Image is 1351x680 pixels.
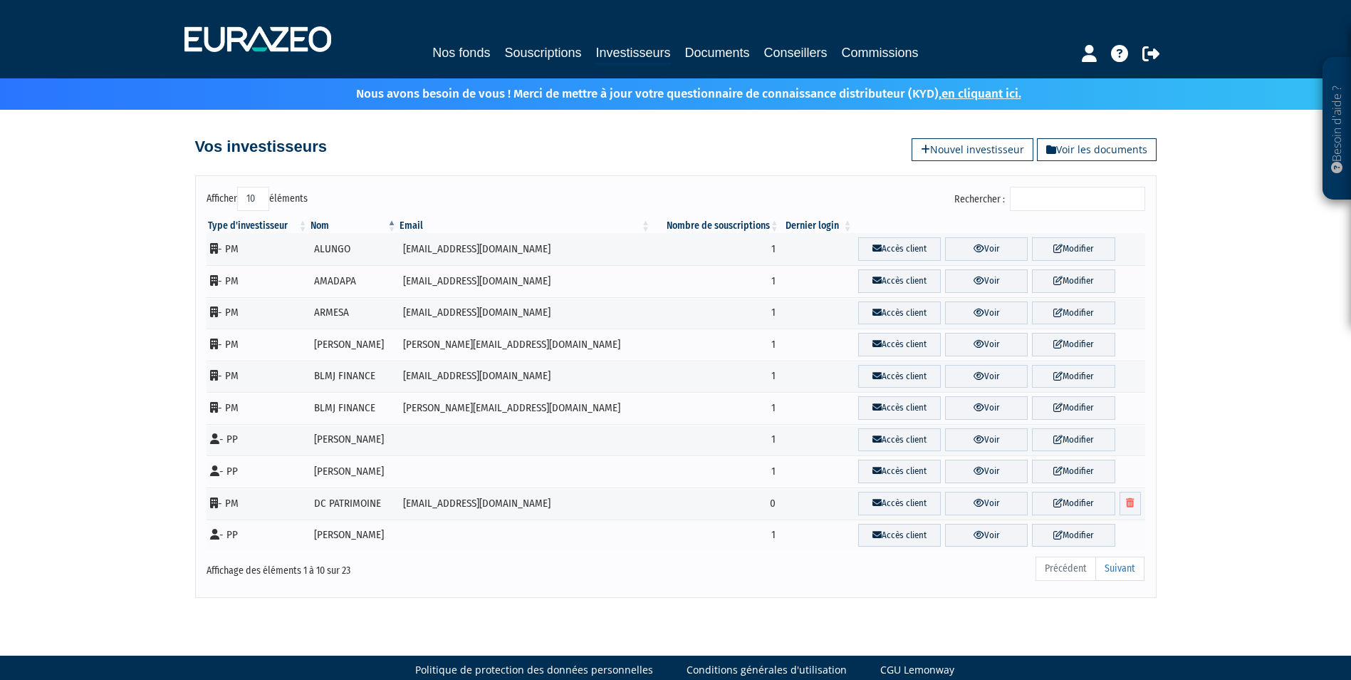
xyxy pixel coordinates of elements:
[945,333,1028,356] a: Voir
[398,488,652,520] td: [EMAIL_ADDRESS][DOMAIN_NAME]
[595,43,670,65] a: Investisseurs
[415,663,653,677] a: Politique de protection des données personnelles
[398,329,652,361] td: [PERSON_NAME][EMAIL_ADDRESS][DOMAIN_NAME]
[945,460,1028,483] a: Voir
[842,43,919,63] a: Commissions
[207,361,309,393] td: - PM
[309,361,398,393] td: BLMJ FINANCE
[652,233,781,265] td: 1
[398,265,652,297] td: [EMAIL_ADDRESS][DOMAIN_NAME]
[398,233,652,265] td: [EMAIL_ADDRESS][DOMAIN_NAME]
[398,361,652,393] td: [EMAIL_ADDRESS][DOMAIN_NAME]
[398,297,652,329] td: [EMAIL_ADDRESS][DOMAIN_NAME]
[685,43,750,63] a: Documents
[912,138,1033,161] a: Nouvel investisseur
[1095,557,1144,581] a: Suivant
[309,455,398,488] td: [PERSON_NAME]
[1032,396,1115,420] a: Modifier
[309,392,398,424] td: BLMJ FINANCE
[858,396,941,420] a: Accès client
[954,187,1145,211] label: Rechercher :
[1032,460,1115,483] a: Modifier
[945,302,1028,325] a: Voir
[309,265,398,297] td: AMADAPA
[207,187,308,211] label: Afficher éléments
[880,663,954,677] a: CGU Lemonway
[858,428,941,452] a: Accès client
[1032,492,1115,515] a: Modifier
[652,455,781,488] td: 1
[652,488,781,520] td: 0
[945,237,1028,261] a: Voir
[652,219,781,233] th: Nombre de souscriptions : activer pour trier la colonne par ordre croissant
[1032,333,1115,356] a: Modifier
[207,329,309,361] td: - PM
[652,392,781,424] td: 1
[687,663,847,677] a: Conditions générales d'utilisation
[1010,187,1145,211] input: Rechercher :
[1032,365,1115,388] a: Modifier
[1037,138,1157,161] a: Voir les documents
[858,237,941,261] a: Accès client
[237,187,269,211] select: Afficheréléments
[207,555,585,578] div: Affichage des éléments 1 à 10 sur 23
[432,43,490,63] a: Nos fonds
[207,297,309,329] td: - PM
[207,520,309,552] td: - PP
[858,524,941,547] a: Accès client
[858,333,941,356] a: Accès client
[195,138,327,155] h4: Vos investisseurs
[652,265,781,297] td: 1
[309,233,398,265] td: ALUNGO
[652,297,781,329] td: 1
[652,329,781,361] td: 1
[309,297,398,329] td: ARMESA
[652,361,781,393] td: 1
[858,460,941,483] a: Accès client
[764,43,828,63] a: Conseillers
[945,492,1028,515] a: Voir
[1329,65,1345,193] p: Besoin d'aide ?
[945,365,1028,388] a: Voir
[1032,302,1115,325] a: Modifier
[309,329,398,361] td: [PERSON_NAME]
[1032,524,1115,547] a: Modifier
[207,392,309,424] td: - PM
[945,396,1028,420] a: Voir
[945,524,1028,547] a: Voir
[207,219,309,233] th: Type d'investisseur : activer pour trier la colonne par ordre croissant
[1032,237,1115,261] a: Modifier
[1032,428,1115,452] a: Modifier
[858,269,941,293] a: Accès client
[652,424,781,456] td: 1
[207,488,309,520] td: - PM
[309,488,398,520] td: DC PATRIMOINE
[858,365,941,388] a: Accès client
[504,43,581,63] a: Souscriptions
[309,424,398,456] td: [PERSON_NAME]
[945,428,1028,452] a: Voir
[945,269,1028,293] a: Voir
[941,86,1021,101] a: en cliquant ici.
[398,219,652,233] th: Email : activer pour trier la colonne par ordre croissant
[207,265,309,297] td: - PM
[309,520,398,552] td: [PERSON_NAME]
[858,302,941,325] a: Accès client
[309,219,398,233] th: Nom : activer pour trier la colonne par ordre d&eacute;croissant
[854,219,1145,233] th: &nbsp;
[207,455,309,488] td: - PP
[858,492,941,515] a: Accès client
[184,26,331,52] img: 1732889491-logotype_eurazeo_blanc_rvb.png
[781,219,854,233] th: Dernier login : activer pour trier la colonne par ordre croissant
[1120,492,1141,515] a: Supprimer
[207,233,309,265] td: - PM
[207,424,309,456] td: - PP
[1032,269,1115,293] a: Modifier
[398,392,652,424] td: [PERSON_NAME][EMAIL_ADDRESS][DOMAIN_NAME]
[652,520,781,552] td: 1
[315,82,1021,103] p: Nous avons besoin de vous ! Merci de mettre à jour votre questionnaire de connaissance distribute...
